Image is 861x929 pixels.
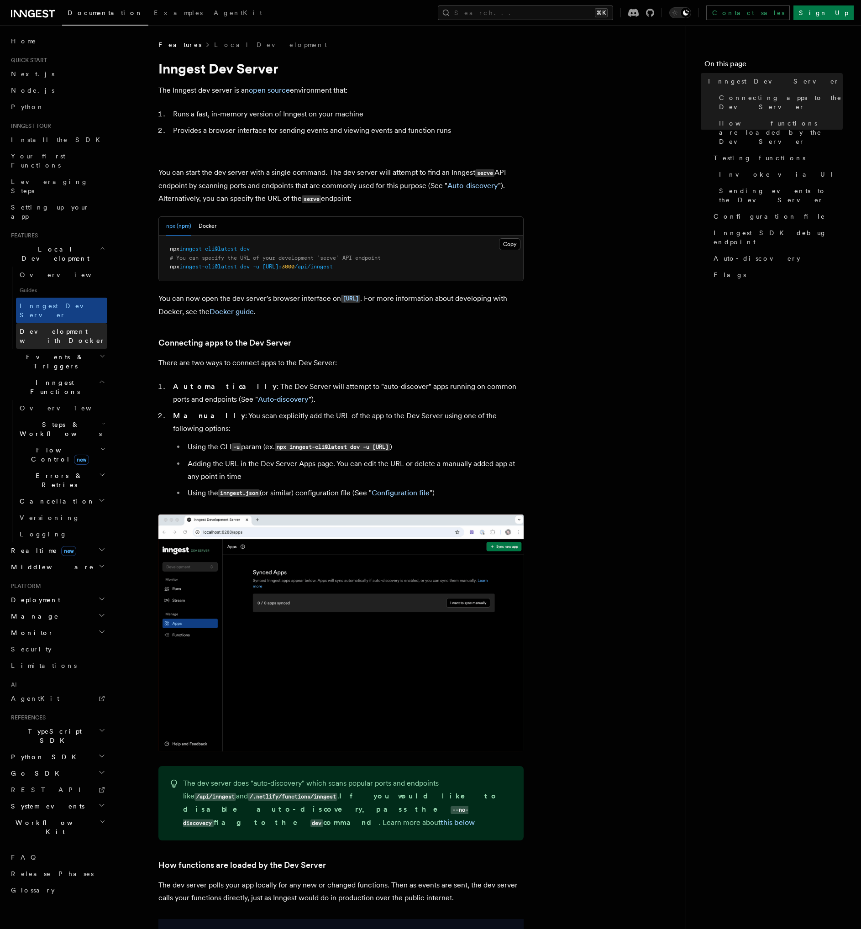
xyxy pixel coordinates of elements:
[719,119,843,146] span: How functions are loaded by the Dev Server
[158,84,524,97] p: The Inngest dev server is an environment that:
[714,228,843,247] span: Inngest SDK debug endpoint
[20,328,105,344] span: Development with Docker
[7,199,107,225] a: Setting up your app
[231,692,241,699] code: -u
[148,3,208,25] a: Examples
[715,183,843,208] a: Sending events to the Dev Server
[719,186,843,205] span: Sending events to the Dev Server
[16,446,100,464] span: Flow Control
[7,148,107,173] a: Your first Functions
[7,818,100,836] span: Workflow Kit
[173,659,245,668] strong: Manually
[7,657,107,674] a: Limitations
[185,735,524,748] li: Using the (or similar) configuration file (See " ")
[793,5,854,20] a: Sign Up
[7,628,54,637] span: Monitor
[704,58,843,73] h4: On this page
[258,643,309,651] a: Auto-discovery
[7,542,107,559] button: Realtimenew
[7,802,84,811] span: System events
[158,40,201,49] span: Features
[16,493,107,509] button: Cancellation
[158,604,524,617] p: There are two ways to connect apps to the Dev Server:
[341,543,360,551] code: [URL]
[7,349,107,374] button: Events & Triggers
[158,540,524,566] p: You can now open the dev server's browser interface on . For more information about developing wi...
[715,115,843,150] a: How functions are loaded by the Dev Server
[710,267,843,283] a: Flags
[438,5,613,20] button: Search...⌘K
[179,512,237,518] span: inngest-cli@latest
[16,283,107,298] span: Guides
[7,608,107,625] button: Manage
[170,503,381,509] span: # You can specify the URL of your development `serve` API endpoint
[7,690,107,707] a: AgentKit
[185,705,524,731] li: Adding the URL in the Dev Server Apps page. You can edit the URL or delete a manually added app a...
[62,3,148,26] a: Documentation
[7,882,107,898] a: Glossary
[7,583,41,590] span: Platform
[170,494,179,500] span: npx
[710,150,843,166] a: Testing functions
[7,714,46,721] span: References
[447,430,498,438] a: Auto-discovery
[11,870,94,877] span: Release Phases
[7,82,107,99] a: Node.js
[16,467,107,493] button: Errors & Retries
[240,494,250,500] span: dev
[240,512,250,518] span: dev
[170,657,524,748] li: : You scan explicitly add the URL of the app to the Dev Server using one of the following options:
[7,769,65,778] span: Go SDK
[7,765,107,782] button: Go SDK
[7,378,99,396] span: Inngest Functions
[208,3,268,25] a: AgentKit
[372,736,430,745] a: Configuration file
[704,73,843,89] a: Inngest Dev Server
[7,612,59,621] span: Manage
[475,417,494,425] code: serve
[7,241,107,267] button: Local Development
[61,546,76,556] span: new
[11,662,77,669] span: Limitations
[7,245,100,263] span: Local Development
[218,738,260,745] code: inngest.json
[7,546,76,555] span: Realtime
[262,512,282,518] span: [URL]:
[7,66,107,82] a: Next.js
[20,302,98,319] span: Inngest Dev Server
[7,625,107,641] button: Monitor
[714,153,805,163] span: Testing functions
[708,77,840,86] span: Inngest Dev Server
[715,166,843,183] a: Invoke via UI
[214,40,327,49] a: Local Development
[11,37,37,46] span: Home
[20,271,114,278] span: Overview
[719,93,843,111] span: Connecting apps to the Dev Server
[302,443,321,451] code: serve
[11,70,54,78] span: Next.js
[185,688,524,702] li: Using the CLI param (ex. )
[7,749,107,765] button: Python SDK
[20,404,114,412] span: Overview
[16,509,107,526] a: Versioning
[706,5,790,20] a: Contact sales
[499,487,520,499] button: Copy
[710,208,843,225] a: Configuration file
[714,254,800,263] span: Auto-discovery
[166,465,191,484] button: npx (npm)
[16,497,95,506] span: Cancellation
[719,170,840,179] span: Invoke via UI
[11,786,89,793] span: REST API
[16,400,107,416] a: Overview
[11,152,65,169] span: Your first Functions
[16,420,102,438] span: Steps & Workflows
[170,108,524,121] li: Runs a fast, in-memory version of Inngest on your machine
[7,782,107,798] a: REST API
[16,298,107,323] a: Inngest Dev Server
[7,727,99,745] span: TypeScript SDK
[669,7,691,18] button: Toggle dark mode
[595,8,608,17] kbd: ⌘K
[7,33,107,49] a: Home
[7,681,17,688] span: AI
[11,646,52,653] span: Security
